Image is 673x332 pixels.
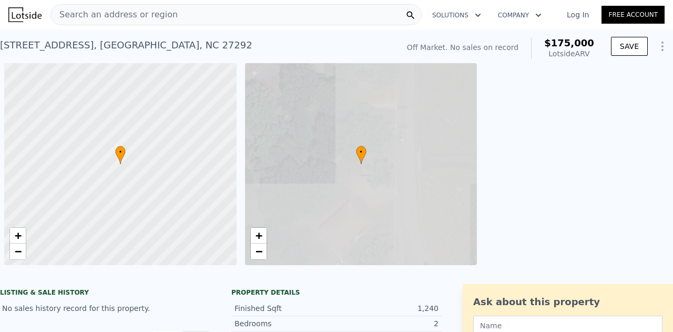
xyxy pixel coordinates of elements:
[115,146,126,164] div: •
[544,37,594,48] span: $175,000
[234,318,336,329] div: Bedrooms
[554,9,601,20] a: Log In
[251,244,267,259] a: Zoom out
[652,36,673,57] button: Show Options
[544,48,594,59] div: Lotside ARV
[424,6,490,25] button: Solutions
[10,244,26,259] a: Zoom out
[407,42,518,53] div: Off Market. No sales on record
[611,37,648,56] button: SAVE
[336,303,439,314] div: 1,240
[356,147,366,157] span: •
[336,318,439,329] div: 2
[15,245,22,258] span: −
[255,229,262,242] span: +
[231,288,442,297] div: Property details
[356,146,366,164] div: •
[115,147,126,157] span: •
[473,295,662,309] div: Ask about this property
[15,229,22,242] span: +
[601,6,665,24] a: Free Account
[8,7,42,22] img: Lotside
[490,6,550,25] button: Company
[234,303,336,314] div: Finished Sqft
[255,245,262,258] span: −
[251,228,267,244] a: Zoom in
[51,8,178,21] span: Search an address or region
[10,228,26,244] a: Zoom in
